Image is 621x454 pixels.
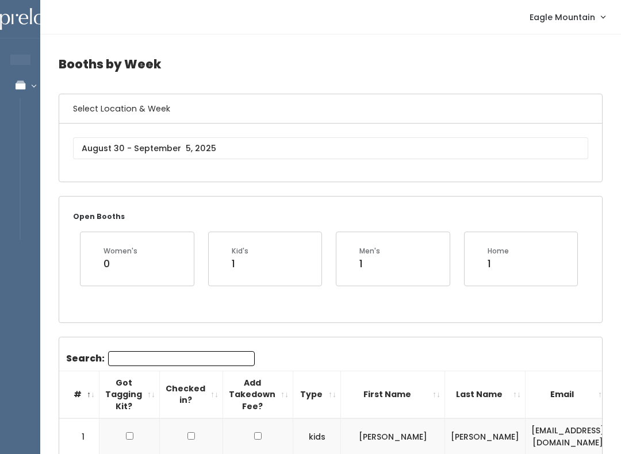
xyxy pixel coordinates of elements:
[341,371,445,418] th: First Name: activate to sort column ascending
[518,5,616,29] a: Eagle Mountain
[223,371,293,418] th: Add Takedown Fee?: activate to sort column ascending
[73,211,125,221] small: Open Booths
[160,371,223,418] th: Checked in?: activate to sort column ascending
[108,351,255,366] input: Search:
[488,246,509,256] div: Home
[73,137,588,159] input: August 30 - September 5, 2025
[293,371,341,418] th: Type: activate to sort column ascending
[232,256,248,271] div: 1
[232,246,248,256] div: Kid's
[488,256,509,271] div: 1
[66,351,255,366] label: Search:
[103,246,137,256] div: Women's
[99,371,160,418] th: Got Tagging Kit?: activate to sort column ascending
[59,94,602,124] h6: Select Location & Week
[103,256,137,271] div: 0
[359,246,380,256] div: Men's
[526,371,611,418] th: Email: activate to sort column ascending
[59,371,99,418] th: #: activate to sort column descending
[445,371,526,418] th: Last Name: activate to sort column ascending
[59,48,603,80] h4: Booths by Week
[530,11,595,24] span: Eagle Mountain
[359,256,380,271] div: 1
